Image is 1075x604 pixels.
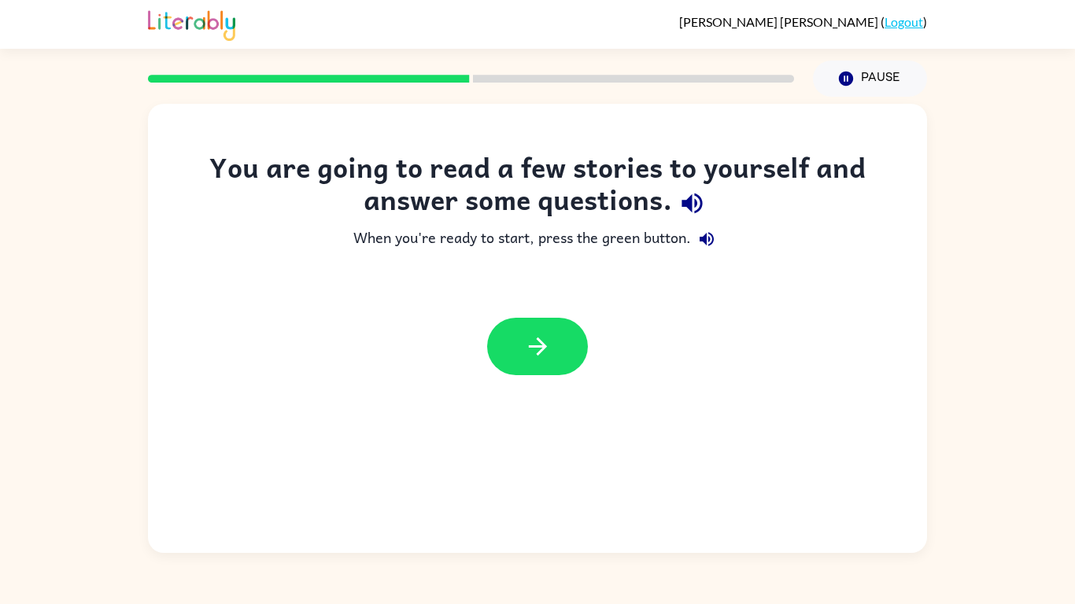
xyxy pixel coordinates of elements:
span: [PERSON_NAME] [PERSON_NAME] [679,14,881,29]
div: ( ) [679,14,927,29]
div: You are going to read a few stories to yourself and answer some questions. [179,151,896,223]
a: Logout [885,14,923,29]
img: Literably [148,6,235,41]
div: When you're ready to start, press the green button. [179,223,896,255]
button: Pause [813,61,927,97]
